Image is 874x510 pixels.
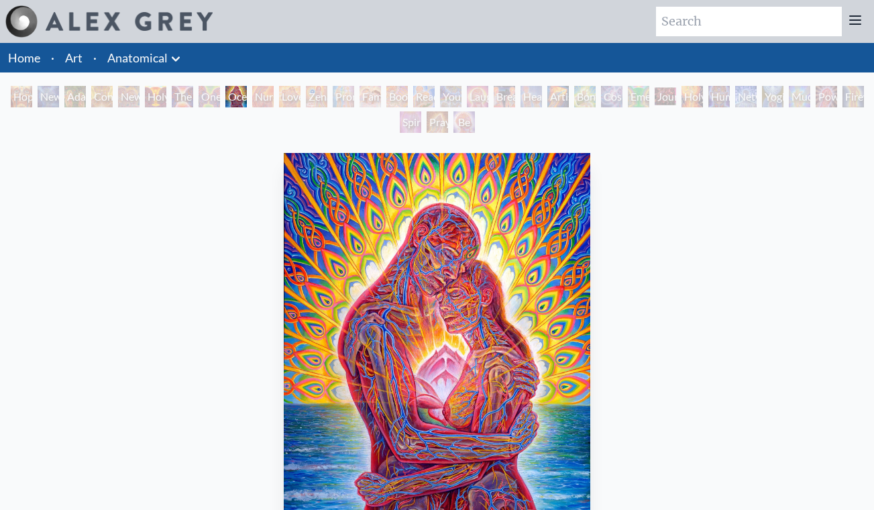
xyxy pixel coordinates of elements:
div: Holy Fire [681,86,703,107]
a: Anatomical [107,48,168,67]
div: Power to the Peaceful [816,86,837,107]
div: Ocean of Love Bliss [225,86,247,107]
div: Holy Grail [145,86,166,107]
div: Emerald Grail [628,86,649,107]
div: Bond [574,86,596,107]
div: Yogi & the Möbius Sphere [762,86,783,107]
div: New Man New Woman [118,86,140,107]
div: New Man [DEMOGRAPHIC_DATA]: [DEMOGRAPHIC_DATA] Mind [38,86,59,107]
div: One Taste [199,86,220,107]
div: Artist's Hand [547,86,569,107]
a: Home [8,50,40,65]
li: · [88,43,102,72]
div: Family [360,86,381,107]
div: Mudra [789,86,810,107]
input: Search [656,7,842,36]
div: Promise [333,86,354,107]
div: Spirit Animates the Flesh [400,111,421,133]
div: Firewalking [842,86,864,107]
div: Be a Good Human Being [453,111,475,133]
div: Nursing [252,86,274,107]
div: Human Geometry [708,86,730,107]
a: Art [65,48,83,67]
div: The Kiss [172,86,193,107]
div: Breathing [494,86,515,107]
div: Networks [735,86,757,107]
div: Laughing Man [467,86,488,107]
div: Zena Lotus [306,86,327,107]
div: Healing [521,86,542,107]
div: Journey of the Wounded Healer [655,86,676,107]
div: Young & Old [440,86,461,107]
div: Hope [11,86,32,107]
div: Adam & Eve [64,86,86,107]
div: Love Circuit [279,86,301,107]
div: Contemplation [91,86,113,107]
div: Reading [413,86,435,107]
li: · [46,43,60,72]
div: Boo-boo [386,86,408,107]
div: Praying Hands [427,111,448,133]
div: Cosmic Lovers [601,86,622,107]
